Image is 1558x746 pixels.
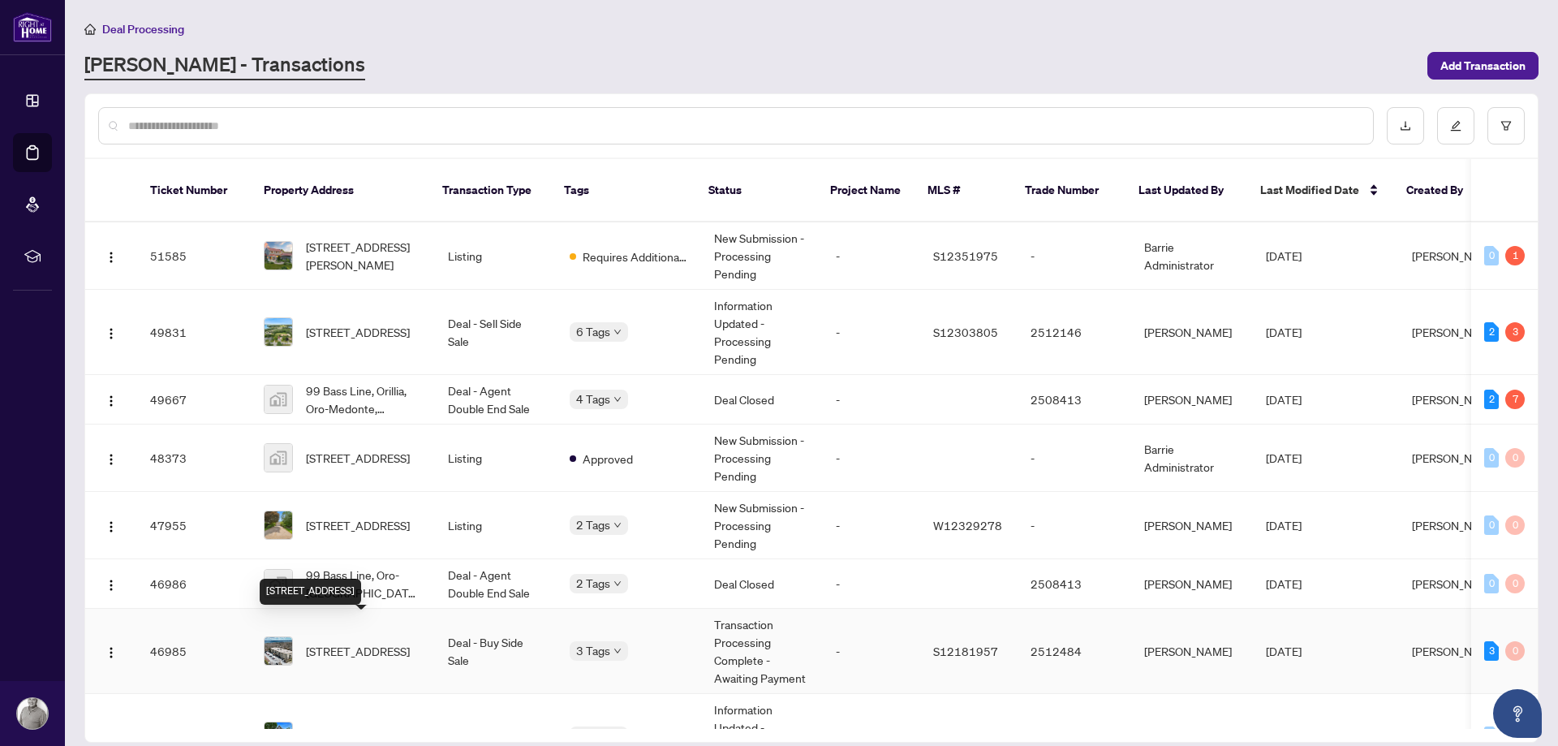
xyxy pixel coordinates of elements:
[701,609,823,694] td: Transaction Processing Complete - Awaiting Payment
[265,444,292,472] img: thumbnail-img
[137,492,251,559] td: 47955
[933,248,998,263] span: S12351975
[1484,246,1499,265] div: 0
[306,516,410,534] span: [STREET_ADDRESS]
[576,641,610,660] span: 3 Tags
[576,574,610,593] span: 2 Tags
[435,222,557,290] td: Listing
[1247,159,1393,222] th: Last Modified Date
[260,579,361,605] div: [STREET_ADDRESS]
[435,290,557,375] td: Deal - Sell Side Sale
[1412,518,1500,533] span: [PERSON_NAME]
[1440,53,1526,79] span: Add Transaction
[306,323,410,341] span: [STREET_ADDRESS]
[1500,120,1512,132] span: filter
[105,520,118,533] img: Logo
[1505,390,1525,409] div: 7
[435,492,557,559] td: Listing
[1427,52,1539,80] button: Add Transaction
[1450,120,1461,132] span: edit
[613,647,622,655] span: down
[1131,492,1253,559] td: [PERSON_NAME]
[84,24,96,35] span: home
[1400,120,1411,132] span: download
[98,638,124,664] button: Logo
[1131,559,1253,609] td: [PERSON_NAME]
[823,559,920,609] td: -
[435,609,557,694] td: Deal - Buy Side Sale
[613,328,622,336] span: down
[1505,515,1525,535] div: 0
[306,727,410,745] span: [STREET_ADDRESS]
[1018,222,1131,290] td: -
[576,727,610,745] span: 3 Tags
[265,570,292,597] img: thumbnail-img
[1484,390,1499,409] div: 2
[1018,492,1131,559] td: -
[1484,574,1499,593] div: 0
[933,644,998,658] span: S12181957
[1412,248,1500,263] span: [PERSON_NAME]
[265,511,292,539] img: thumbnail-img
[576,322,610,341] span: 6 Tags
[1018,425,1131,492] td: -
[105,579,118,592] img: Logo
[137,159,251,222] th: Ticket Number
[1412,644,1500,658] span: [PERSON_NAME]
[429,159,551,222] th: Transaction Type
[1484,641,1499,661] div: 3
[306,382,422,417] span: 99 Bass Line, Orillia, Oro-Medonte, [GEOGRAPHIC_DATA], [GEOGRAPHIC_DATA]
[1484,322,1499,342] div: 2
[306,238,422,274] span: [STREET_ADDRESS][PERSON_NAME]
[1393,159,1491,222] th: Created By
[13,12,52,42] img: logo
[98,319,124,345] button: Logo
[1018,290,1131,375] td: 2512146
[701,425,823,492] td: New Submission - Processing Pending
[251,159,429,222] th: Property Address
[583,248,688,265] span: Requires Additional Docs
[1266,248,1302,263] span: [DATE]
[435,425,557,492] td: Listing
[933,325,998,339] span: S12303805
[551,159,695,222] th: Tags
[137,609,251,694] td: 46985
[137,559,251,609] td: 46986
[105,453,118,466] img: Logo
[823,425,920,492] td: -
[105,395,118,407] img: Logo
[265,386,292,413] img: thumbnail-img
[1131,290,1253,375] td: [PERSON_NAME]
[1012,159,1125,222] th: Trade Number
[265,637,292,665] img: thumbnail-img
[1487,107,1525,144] button: filter
[98,445,124,471] button: Logo
[306,566,422,602] span: 99 Bass Line, Oro-[GEOGRAPHIC_DATA], [GEOGRAPHIC_DATA], [GEOGRAPHIC_DATA]
[915,159,1012,222] th: MLS #
[1131,222,1253,290] td: Barrie Administrator
[84,51,365,80] a: [PERSON_NAME] - Transactions
[823,290,920,375] td: -
[1484,727,1499,746] div: 0
[701,559,823,609] td: Deal Closed
[1125,159,1247,222] th: Last Updated By
[98,512,124,538] button: Logo
[1437,107,1474,144] button: edit
[306,449,410,467] span: [STREET_ADDRESS]
[1266,576,1302,591] span: [DATE]
[583,450,633,468] span: Approved
[435,375,557,425] td: Deal - Agent Double End Sale
[105,327,118,340] img: Logo
[1018,609,1131,694] td: 2512484
[701,222,823,290] td: New Submission - Processing Pending
[1260,181,1359,199] span: Last Modified Date
[1412,576,1500,591] span: [PERSON_NAME]
[137,290,251,375] td: 49831
[1387,107,1424,144] button: download
[576,515,610,534] span: 2 Tags
[823,222,920,290] td: -
[1018,375,1131,425] td: 2508413
[701,290,823,375] td: Information Updated - Processing Pending
[933,518,1002,533] span: W12329278
[1266,392,1302,407] span: [DATE]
